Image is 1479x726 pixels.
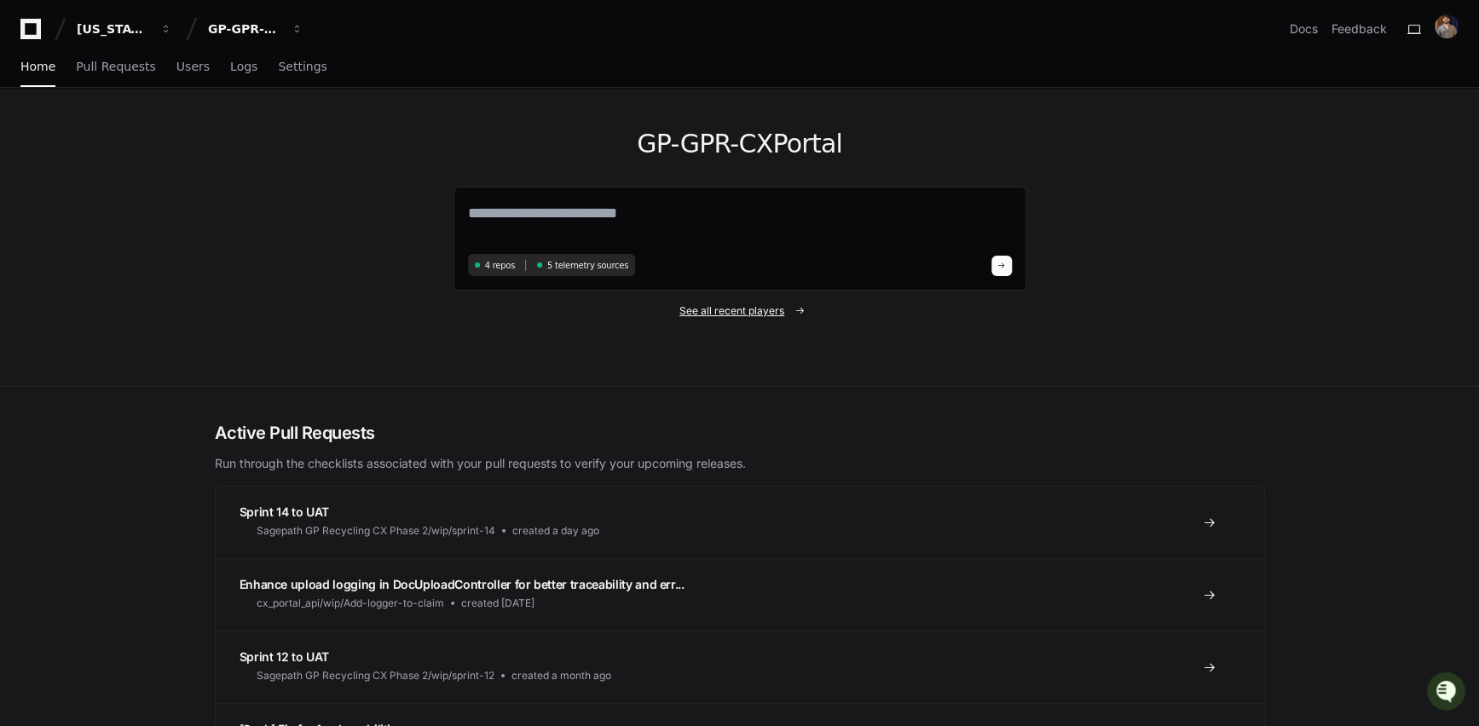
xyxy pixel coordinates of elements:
[76,61,155,72] span: Pull Requests
[240,577,685,591] span: Enhance upload logging in DocUploadController for better traceability and err...
[53,228,154,242] span: Mr [PERSON_NAME]
[215,421,1265,445] h2: Active Pull Requests
[158,228,164,242] span: •
[58,144,216,158] div: We're available if you need us!
[679,304,784,318] span: See all recent players
[230,61,257,72] span: Logs
[20,48,55,87] a: Home
[176,61,210,72] span: Users
[240,649,329,664] span: Sprint 12 to UAT
[176,48,210,87] a: Users
[120,266,206,279] a: Powered byPylon
[454,129,1026,159] h1: GP-GPR-CXPortal
[216,558,1264,631] a: Enhance upload logging in DocUploadController for better traceability and err...cx_portal_api/wip...
[70,14,179,44] button: [US_STATE] Pacific
[17,127,48,158] img: 1756235613930-3d25f9e4-fa56-45dd-b3ad-e072dfbd1548
[1435,14,1459,38] img: 176496148
[167,228,202,242] span: [DATE]
[215,455,1265,472] p: Run through the checklists associated with your pull requests to verify your upcoming releases.
[216,631,1264,703] a: Sprint 12 to UATSagepath GP Recycling CX Phase 2/wip/sprint-12created a month ago
[17,212,44,239] img: Mr Abhinav Kumar
[17,68,310,95] div: Welcome
[454,304,1026,318] a: See all recent players
[17,186,114,199] div: Past conversations
[230,48,257,87] a: Logs
[511,669,611,683] span: created a month ago
[1332,20,1387,37] button: Feedback
[290,132,310,153] button: Start new chat
[201,14,310,44] button: GP-GPR-CXPortal
[170,267,206,279] span: Pylon
[278,61,326,72] span: Settings
[17,17,51,51] img: PlayerZero
[257,596,444,610] span: cx_portal_api/wip/Add-logger-to-claim
[77,20,150,37] div: [US_STATE] Pacific
[512,524,599,538] span: created a day ago
[1424,670,1470,716] iframe: Open customer support
[208,20,281,37] div: GP-GPR-CXPortal
[1290,20,1318,37] a: Docs
[20,61,55,72] span: Home
[485,259,516,272] span: 4 repos
[216,487,1264,558] a: Sprint 14 to UATSagepath GP Recycling CX Phase 2/wip/sprint-14created a day ago
[76,48,155,87] a: Pull Requests
[58,127,280,144] div: Start new chat
[264,182,310,203] button: See all
[240,504,329,519] span: Sprint 14 to UAT
[461,596,534,610] span: created [DATE]
[547,259,628,272] span: 5 telemetry sources
[278,48,326,87] a: Settings
[257,669,494,683] span: Sagepath GP Recycling CX Phase 2/wip/sprint-12
[257,524,495,538] span: Sagepath GP Recycling CX Phase 2/wip/sprint-14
